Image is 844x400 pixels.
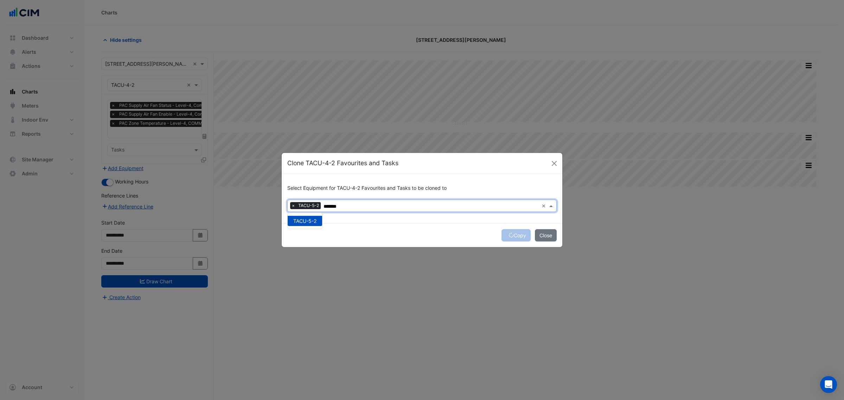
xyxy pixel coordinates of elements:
[820,376,837,393] div: Open Intercom Messenger
[287,213,322,229] ng-dropdown-panel: Options list
[549,158,560,169] button: Close
[293,218,316,224] span: TACU-5-2
[290,202,296,209] span: ×
[287,185,557,191] h6: Select Equipment for TACU-4-2 Favourites and Tasks to be cloned to
[535,229,557,241] button: Close
[296,202,321,209] span: TACU-5-2
[287,159,398,168] h5: Clone TACU-4-2 Favourites and Tasks
[542,202,548,209] span: Clear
